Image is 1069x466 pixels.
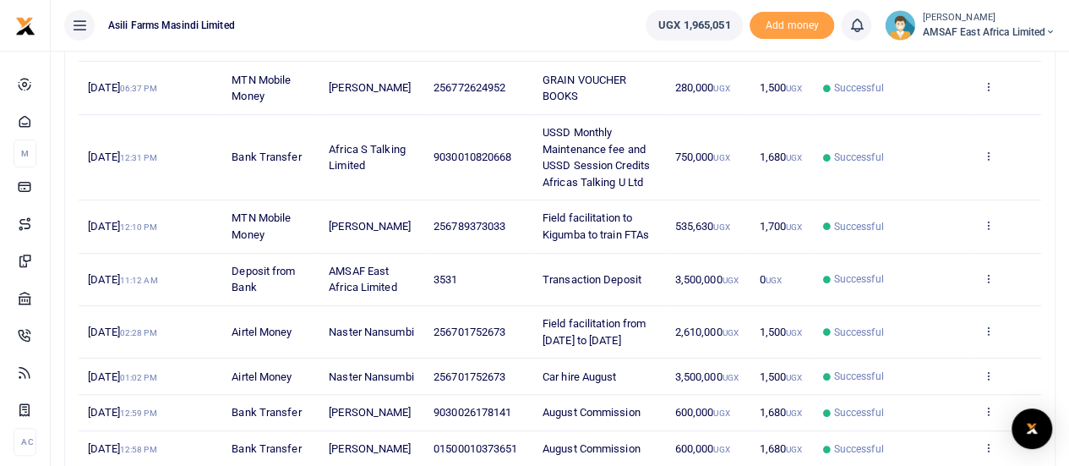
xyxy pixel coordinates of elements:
[759,326,802,338] span: 1,500
[1012,408,1052,449] div: Open Intercom Messenger
[543,406,641,419] span: August Commission
[14,428,36,456] li: Ac
[885,10,1055,41] a: profile-user [PERSON_NAME] AMSAF East Africa Limited
[232,442,301,455] span: Bank Transfer
[329,265,396,294] span: AMSAF East Africa Limited
[759,81,802,94] span: 1,500
[646,10,743,41] a: UGX 1,965,051
[750,12,834,40] li: Toup your wallet
[120,276,158,285] small: 11:12 AM
[120,84,157,93] small: 06:37 PM
[674,151,729,163] span: 750,000
[674,220,729,233] span: 535,630
[543,211,649,241] span: Field facilitation to Kigumba to train FTAs
[674,442,729,455] span: 600,000
[833,405,883,420] span: Successful
[329,442,411,455] span: [PERSON_NAME]
[88,273,157,286] span: [DATE]
[232,151,301,163] span: Bank Transfer
[232,326,292,338] span: Airtel Money
[434,273,457,286] span: 3531
[713,153,729,162] small: UGX
[786,445,802,454] small: UGX
[88,151,156,163] span: [DATE]
[232,74,291,103] span: MTN Mobile Money
[15,19,35,31] a: logo-small logo-large logo-large
[713,84,729,93] small: UGX
[750,12,834,40] span: Add money
[833,150,883,165] span: Successful
[786,222,802,232] small: UGX
[120,328,157,337] small: 02:28 PM
[329,326,414,338] span: Naster Nansumbi
[922,11,1055,25] small: [PERSON_NAME]
[833,271,883,287] span: Successful
[786,408,802,418] small: UGX
[329,143,406,173] span: Africa S Talking Limited
[786,153,802,162] small: UGX
[759,370,802,383] span: 1,500
[786,84,802,93] small: UGX
[329,406,411,419] span: [PERSON_NAME]
[88,406,156,419] span: [DATE]
[759,220,802,233] span: 1,700
[543,442,641,455] span: August Commission
[759,151,802,163] span: 1,680
[722,328,738,337] small: UGX
[232,370,292,383] span: Airtel Money
[722,373,738,382] small: UGX
[833,441,883,457] span: Successful
[759,273,781,286] span: 0
[15,16,35,36] img: logo-small
[639,10,750,41] li: Wallet ballance
[658,17,730,34] span: UGX 1,965,051
[759,406,802,419] span: 1,680
[88,370,156,383] span: [DATE]
[674,370,738,383] span: 3,500,000
[329,220,411,233] span: [PERSON_NAME]
[434,151,511,163] span: 9030010820668
[750,18,834,30] a: Add money
[713,222,729,232] small: UGX
[232,406,301,419] span: Bank Transfer
[543,370,617,383] span: Car hire August
[434,220,505,233] span: 256789373033
[434,326,505,338] span: 256701752673
[329,370,414,383] span: Naster Nansumbi
[434,370,505,383] span: 256701752673
[713,445,729,454] small: UGX
[120,445,157,454] small: 12:58 PM
[833,325,883,340] span: Successful
[434,442,517,455] span: 01500010373651
[543,317,646,347] span: Field facilitation from [DATE] to [DATE]
[434,406,511,419] span: 9030026178141
[120,153,157,162] small: 12:31 PM
[766,276,782,285] small: UGX
[101,18,242,33] span: Asili Farms Masindi Limited
[674,406,729,419] span: 600,000
[120,408,157,418] small: 12:59 PM
[722,276,738,285] small: UGX
[543,126,650,189] span: USSD Monthly Maintenance fee and USSD Session Credits Africas Talking U Ltd
[543,74,626,103] span: GRAIN VOUCHER BOOKS
[674,273,738,286] span: 3,500,000
[786,373,802,382] small: UGX
[88,220,156,233] span: [DATE]
[759,442,802,455] span: 1,680
[833,80,883,96] span: Successful
[88,326,156,338] span: [DATE]
[120,222,157,232] small: 12:10 PM
[786,328,802,337] small: UGX
[329,81,411,94] span: [PERSON_NAME]
[833,369,883,384] span: Successful
[922,25,1055,40] span: AMSAF East Africa Limited
[833,219,883,234] span: Successful
[434,81,505,94] span: 256772624952
[885,10,915,41] img: profile-user
[232,211,291,241] span: MTN Mobile Money
[88,442,156,455] span: [DATE]
[713,408,729,418] small: UGX
[232,265,295,294] span: Deposit from Bank
[543,273,641,286] span: Transaction Deposit
[674,326,738,338] span: 2,610,000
